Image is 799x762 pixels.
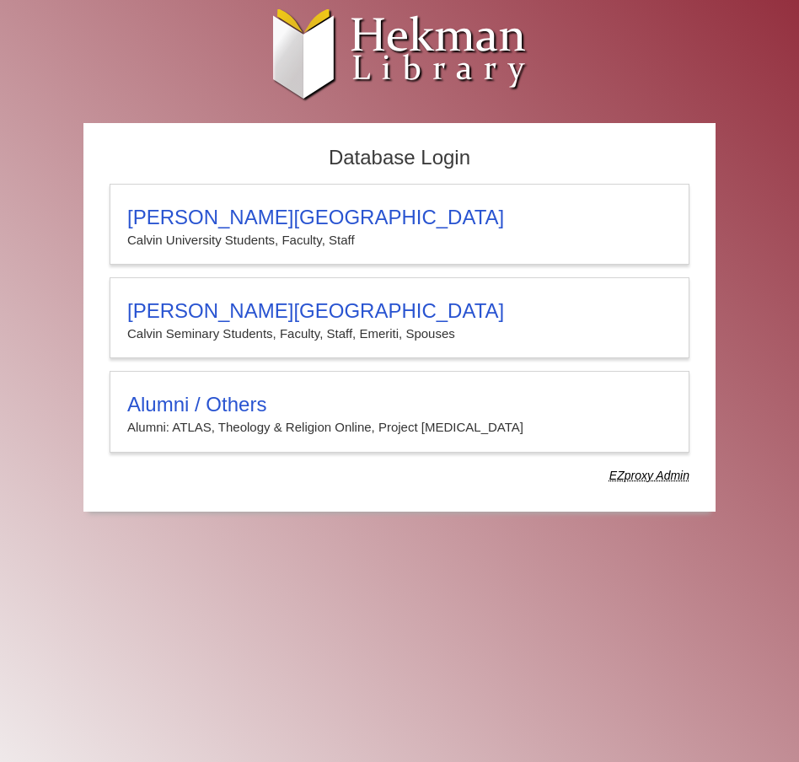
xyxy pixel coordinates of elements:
[127,299,672,323] h3: [PERSON_NAME][GEOGRAPHIC_DATA]
[127,206,672,229] h3: [PERSON_NAME][GEOGRAPHIC_DATA]
[127,323,672,345] p: Calvin Seminary Students, Faculty, Staff, Emeriti, Spouses
[110,277,689,358] a: [PERSON_NAME][GEOGRAPHIC_DATA]Calvin Seminary Students, Faculty, Staff, Emeriti, Spouses
[609,469,689,482] dfn: Use Alumni login
[101,141,698,175] h2: Database Login
[110,184,689,265] a: [PERSON_NAME][GEOGRAPHIC_DATA]Calvin University Students, Faculty, Staff
[127,416,672,438] p: Alumni: ATLAS, Theology & Religion Online, Project [MEDICAL_DATA]
[127,393,672,416] h3: Alumni / Others
[127,229,672,251] p: Calvin University Students, Faculty, Staff
[127,393,672,438] summary: Alumni / OthersAlumni: ATLAS, Theology & Religion Online, Project [MEDICAL_DATA]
